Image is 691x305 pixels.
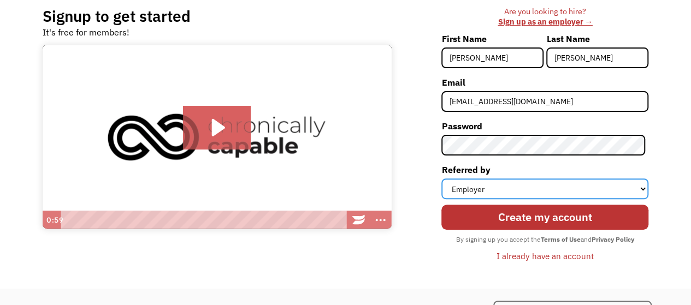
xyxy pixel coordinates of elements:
strong: Terms of Use [541,235,581,243]
button: Play Video: Introducing Chronically Capable [183,106,251,149]
strong: Privacy Policy [592,235,634,243]
div: I already have an account [497,249,594,262]
form: Member-Signup-Form [441,30,648,265]
label: Referred by [441,161,648,178]
input: Create my account [441,205,648,230]
button: Show more buttons [370,211,392,229]
input: Joni [441,47,544,68]
div: Are you looking to hire? ‍ [441,7,648,27]
div: It's free for members! [43,26,129,39]
label: First Name [441,30,544,47]
label: Email [441,74,648,91]
input: john@doe.com [441,91,648,112]
img: Introducing Chronically Capable [43,45,392,229]
h2: Signup to get started [43,7,191,26]
a: I already have an account [488,247,602,265]
a: Sign up as an employer → [498,16,592,27]
label: Password [441,117,648,135]
label: Last Name [546,30,648,47]
div: Playbar [66,211,342,229]
div: By signing up you accept the and [451,232,640,247]
a: Wistia Logo -- Learn More [348,211,370,229]
input: Mitchell [546,47,648,68]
